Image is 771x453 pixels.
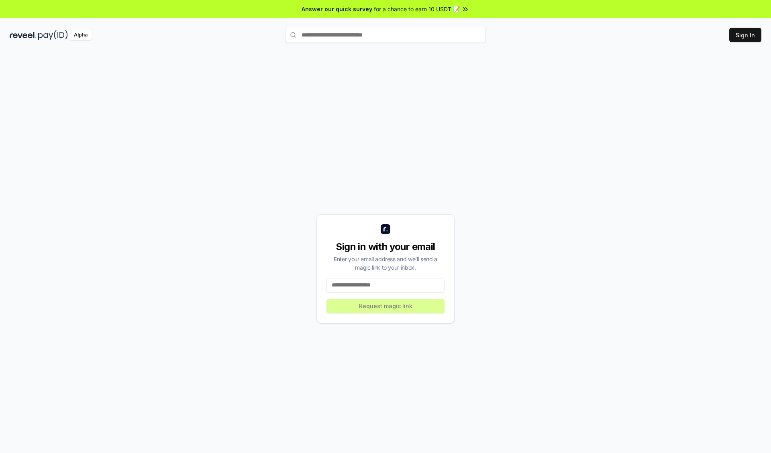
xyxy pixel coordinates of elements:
span: Answer our quick survey [302,5,372,13]
div: Enter your email address and we’ll send a magic link to your inbox. [326,255,445,272]
div: Sign in with your email [326,240,445,253]
img: pay_id [38,30,68,40]
img: reveel_dark [10,30,37,40]
button: Sign In [729,28,761,42]
img: logo_small [381,224,390,234]
span: for a chance to earn 10 USDT 📝 [374,5,460,13]
div: Alpha [69,30,92,40]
